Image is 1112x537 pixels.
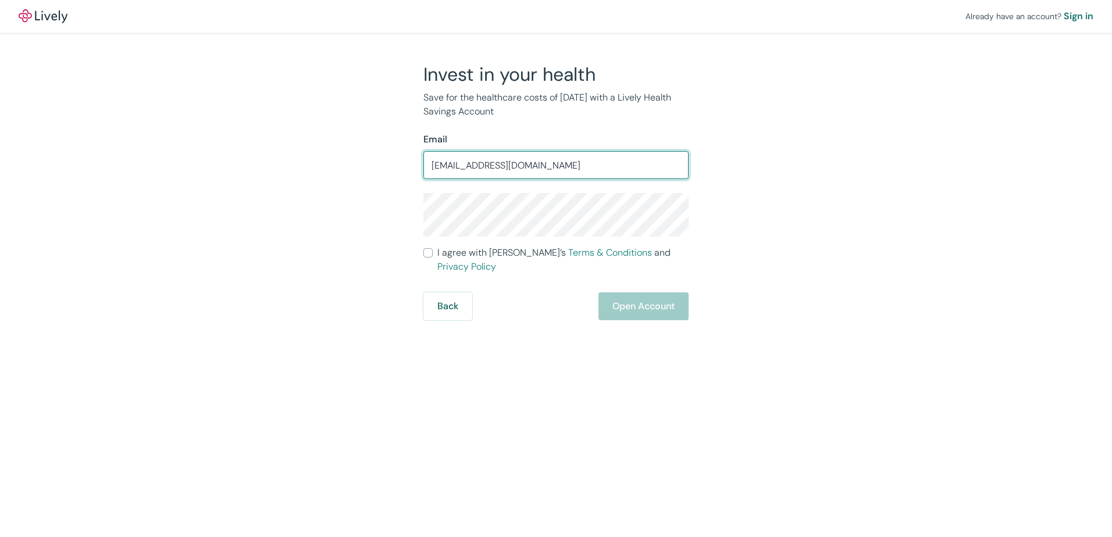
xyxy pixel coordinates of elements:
div: Already have an account? [965,9,1093,23]
a: Sign in [1064,9,1093,23]
h2: Invest in your health [423,63,689,86]
label: Email [423,133,447,146]
p: Save for the healthcare costs of [DATE] with a Lively Health Savings Account [423,91,689,119]
a: LivelyLively [19,9,67,23]
a: Privacy Policy [437,260,496,273]
a: Terms & Conditions [568,246,652,259]
span: I agree with [PERSON_NAME]’s and [437,246,689,274]
button: Back [423,292,472,320]
img: Lively [19,9,67,23]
